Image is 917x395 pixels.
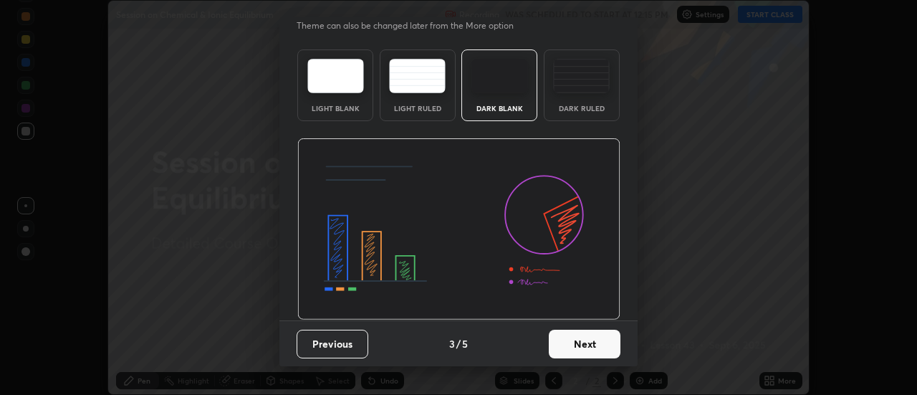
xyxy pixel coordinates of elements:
img: darkThemeBanner.d06ce4a2.svg [297,138,620,320]
img: darkTheme.f0cc69e5.svg [471,59,528,93]
h4: 5 [462,336,468,351]
img: darkRuledTheme.de295e13.svg [553,59,610,93]
p: Theme can also be changed later from the More option [297,19,529,32]
div: Dark Ruled [553,105,610,112]
img: lightRuledTheme.5fabf969.svg [389,59,446,93]
img: lightTheme.e5ed3b09.svg [307,59,364,93]
div: Dark Blank [471,105,528,112]
div: Light Ruled [389,105,446,112]
h4: / [456,336,461,351]
button: Previous [297,330,368,358]
div: Light Blank [307,105,364,112]
button: Next [549,330,620,358]
h4: 3 [449,336,455,351]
